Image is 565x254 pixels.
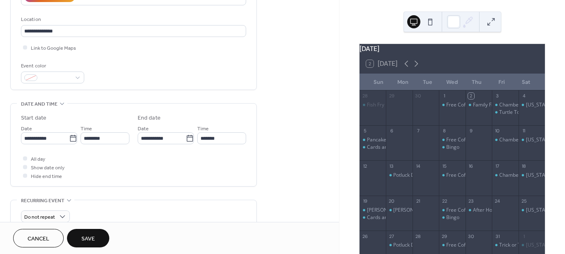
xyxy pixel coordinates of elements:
[21,114,46,122] div: Start date
[489,74,514,90] div: Fri
[519,207,545,214] div: Kansas Earth and Sky Candle Co.--Wax on Tap
[31,44,76,53] span: Link to Google Maps
[492,102,518,109] div: Chamber Coffee - Knop Event Space
[388,128,394,134] div: 6
[81,235,95,243] span: Save
[393,242,427,249] div: Potluck Dinner
[441,93,447,99] div: 1
[499,136,561,143] div: Chamber Coffee - N'Bloom
[519,136,545,143] div: Kansas Earth and Sky Candle Co.--Wax on Tap
[415,163,421,169] div: 14
[499,109,541,116] div: Turtle Tots - Frogs
[446,144,459,151] div: Bingo
[446,207,473,214] div: Free Coffee
[521,128,527,134] div: 11
[441,163,447,169] div: 15
[360,207,386,214] div: Ellinwood Community Church -- Outdoor Service
[439,144,465,151] div: Bingo
[492,109,518,116] div: Turtle Tots - Frogs
[386,172,412,179] div: Potluck Dinner
[521,198,527,204] div: 25
[393,207,520,214] div: [PERSON_NAME] w/Angel Care – blood pressure checks
[519,242,545,249] div: Kansas Earth and Sky Candle Co.--Wax on Tap
[388,233,394,239] div: 27
[138,125,149,133] span: Date
[514,74,538,90] div: Sat
[367,207,503,214] div: [PERSON_NAME][DEMOGRAPHIC_DATA] -- Outdoor Service
[439,207,465,214] div: Free Coffee
[31,155,45,164] span: All day
[492,136,518,143] div: Chamber Coffee - N'Bloom
[415,128,421,134] div: 7
[468,93,474,99] div: 2
[439,242,465,249] div: Free Coffee
[519,102,545,109] div: Kansas Earth and Sky Candle Co.--Wax on Tap
[388,198,394,204] div: 20
[440,74,465,90] div: Wed
[362,198,368,204] div: 19
[439,102,465,109] div: Free Coffee
[494,93,500,99] div: 3
[492,242,518,249] div: Trick or Trunk --Ellinwood Community Church
[521,233,527,239] div: 1
[391,74,415,90] div: Mon
[67,229,109,247] button: Save
[468,163,474,169] div: 16
[367,136,442,143] div: Pancake Feed and Sausage Feed
[468,128,474,134] div: 9
[21,62,83,70] div: Event color
[366,74,391,90] div: Sun
[439,214,465,221] div: Bingo
[393,172,427,179] div: Potluck Dinner
[367,144,419,151] div: Cards and finger foods
[468,198,474,204] div: 23
[21,125,32,133] span: Date
[21,100,58,109] span: Date and time
[494,163,500,169] div: 17
[197,125,209,133] span: Time
[446,172,473,179] div: Free Coffee
[415,233,421,239] div: 28
[24,212,55,222] span: Do not repeat
[138,114,161,122] div: End date
[446,242,473,249] div: Free Coffee
[473,102,515,109] div: Family Fall Festival
[81,125,92,133] span: Time
[388,163,394,169] div: 13
[13,229,64,247] a: Cancel
[439,136,465,143] div: Free Coffee
[446,214,459,221] div: Bingo
[441,128,447,134] div: 8
[446,102,473,109] div: Free Coffee
[362,93,368,99] div: 28
[464,74,489,90] div: Thu
[521,163,527,169] div: 18
[415,74,440,90] div: Tue
[362,233,368,239] div: 26
[494,198,500,204] div: 24
[441,198,447,204] div: 22
[415,93,421,99] div: 30
[468,233,474,239] div: 30
[21,15,244,24] div: Location
[446,136,473,143] div: Free Coffee
[360,44,545,54] div: [DATE]
[439,172,465,179] div: Free Coffee
[388,93,394,99] div: 29
[360,136,386,143] div: Pancake Feed and Sausage Feed
[367,214,419,221] div: Cards and finger foods
[494,233,500,239] div: 31
[521,93,527,99] div: 4
[492,172,518,179] div: Chamber Coffee - Underground Tunnels
[360,102,386,109] div: Fish Fry
[519,172,545,179] div: Kansas Earth and Sky Candle Co.--Wax on Tap
[386,207,412,214] div: Tyler Dougherty w/Angel Care – blood pressure checks
[415,198,421,204] div: 21
[362,163,368,169] div: 12
[21,196,65,205] span: Recurring event
[28,235,49,243] span: Cancel
[473,207,540,214] div: After Hours - Eagle Insurance
[362,128,368,134] div: 5
[360,144,386,151] div: Cards and finger foods
[360,214,386,221] div: Cards and finger foods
